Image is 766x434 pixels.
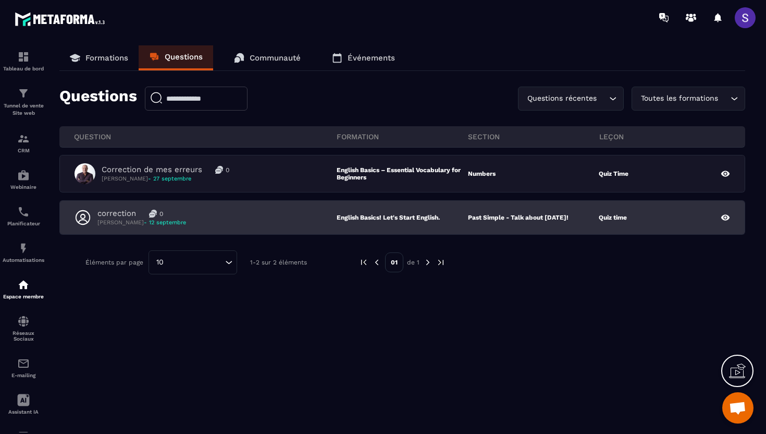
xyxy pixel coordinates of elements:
a: social-networksocial-networkRéseaux Sociaux [3,307,44,349]
p: Planificateur [3,221,44,226]
span: 10 [153,257,167,268]
img: formation [17,132,30,145]
p: Automatisations [3,257,44,263]
p: [PERSON_NAME] [97,219,186,226]
p: English Basics – Essential Vocabulary for Beginners [337,166,468,181]
a: Questions [139,45,213,70]
a: formationformationTunnel de vente Site web [3,79,44,125]
p: CRM [3,148,44,153]
img: automations [17,242,30,255]
a: automationsautomationsAutomatisations [3,234,44,271]
img: automations [17,279,30,291]
p: Webinaire [3,184,44,190]
input: Search for option [720,93,728,104]
p: de 1 [407,258,419,267]
img: formation [17,51,30,63]
span: - 27 septembre [148,175,191,182]
p: Tunnel de vente Site web [3,102,44,117]
p: Past Simple - Talk about [DATE]! [468,214,569,221]
div: Ouvrir le chat [722,392,753,424]
p: E-mailing [3,372,44,378]
img: scheduler [17,206,30,218]
p: correction [97,209,136,219]
p: 0 [159,210,163,218]
p: 1-2 sur 2 éléments [250,259,307,266]
div: Search for option [149,250,237,274]
img: next [436,258,446,267]
img: next [423,258,433,267]
a: Événements [322,45,405,70]
p: QUESTION [74,132,337,141]
p: Espace membre [3,294,44,299]
img: automations [17,169,30,182]
p: 0 [226,166,229,174]
a: formationformationTableau de bord [3,43,44,79]
span: - 12 septembre [144,219,186,226]
p: FORMATION [337,132,468,141]
p: 01 [385,252,403,272]
p: Événements [348,53,395,63]
p: Assistant IA [3,409,44,415]
p: leçon [599,132,731,141]
a: Assistant IA [3,386,44,423]
a: formationformationCRM [3,125,44,161]
img: prev [359,258,368,267]
img: messages [149,210,157,218]
p: Questions [59,87,137,111]
img: social-network [17,315,30,328]
input: Search for option [599,93,607,104]
p: section [468,132,599,141]
img: email [17,357,30,370]
p: English Basics! Let's Start English. [337,214,468,221]
div: Search for option [518,87,624,111]
a: emailemailE-mailing [3,349,44,386]
p: Numbers [468,170,496,177]
p: Formations [85,53,128,63]
p: [PERSON_NAME] [102,175,229,183]
p: Questions [165,52,203,62]
p: Tableau de bord [3,66,44,71]
a: schedulerschedulerPlanificateur [3,198,44,234]
img: messages [215,166,223,174]
a: Formations [59,45,139,70]
p: Correction de mes erreurs [102,165,202,175]
a: automationsautomationsWebinaire [3,161,44,198]
p: Éléments par page [85,259,143,266]
p: Réseaux Sociaux [3,330,44,342]
span: Toutes les formations [638,93,720,104]
p: Quiz time [599,214,627,221]
a: automationsautomationsEspace membre [3,271,44,307]
p: Communauté [250,53,301,63]
input: Search for option [167,257,223,268]
span: Questions récentes [525,93,599,104]
img: formation [17,87,30,100]
div: Search for option [632,87,745,111]
p: Quiz Time [599,170,628,177]
a: Communauté [224,45,311,70]
img: prev [372,258,381,267]
img: logo [15,9,108,29]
